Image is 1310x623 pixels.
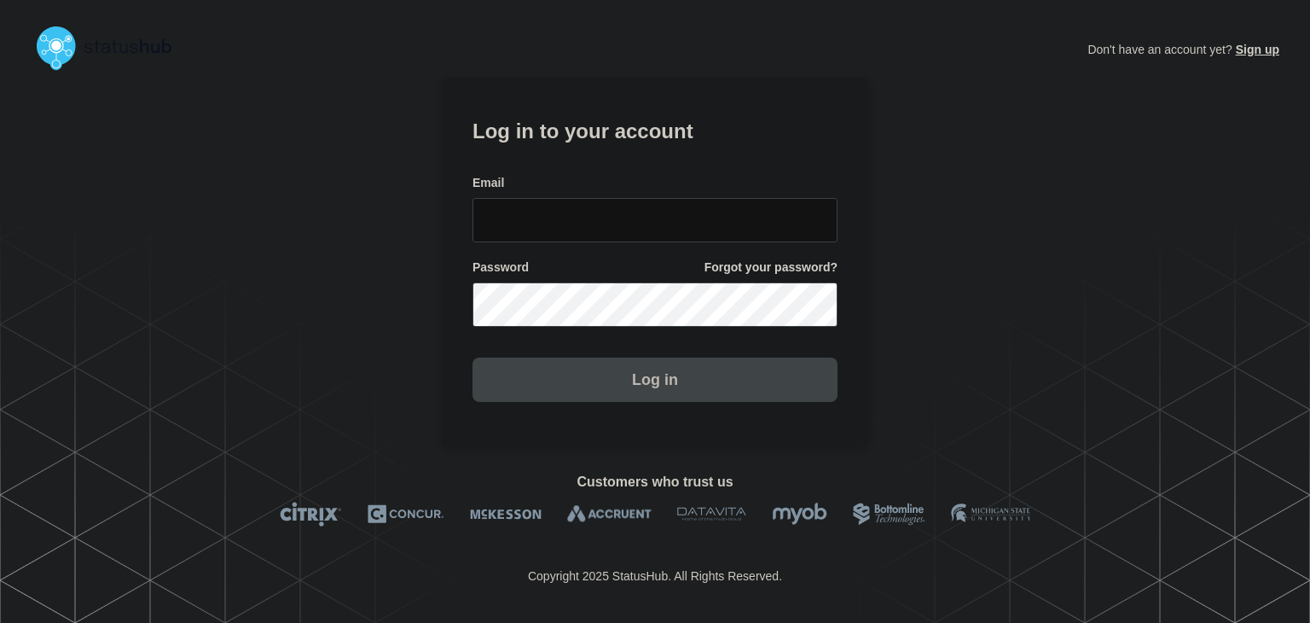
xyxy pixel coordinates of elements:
[1232,43,1279,56] a: Sign up
[472,282,838,327] input: password input
[1087,29,1279,70] p: Don't have an account yet?
[853,502,925,527] img: Bottomline logo
[567,502,652,527] img: Accruent logo
[470,502,542,527] img: McKesson logo
[528,569,782,583] p: Copyright 2025 StatusHub. All Rights Reserved.
[704,259,838,276] a: Forgot your password?
[472,175,504,191] span: Email
[472,114,838,145] h1: Log in to your account
[368,502,444,527] img: Concur logo
[280,502,342,527] img: Citrix logo
[951,502,1030,527] img: MSU logo
[472,259,529,276] span: Password
[677,502,746,527] img: DataVita logo
[31,20,193,75] img: StatusHub logo
[31,475,1279,490] h2: Customers who trust us
[772,502,827,527] img: myob logo
[472,358,838,402] button: Log in
[472,198,838,242] input: email input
